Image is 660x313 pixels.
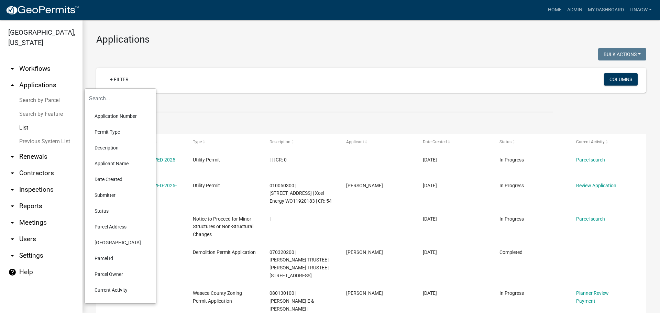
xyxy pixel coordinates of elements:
li: Parcel Owner [89,266,152,282]
i: arrow_drop_up [8,81,16,89]
button: Bulk Actions [598,48,646,60]
span: Deborah A. Grosko [346,183,383,188]
a: My Dashboard [585,3,627,16]
span: 10/12/2025 [423,183,437,188]
span: Description [269,139,290,144]
li: [GEOGRAPHIC_DATA] [89,235,152,250]
i: arrow_drop_down [8,219,16,227]
span: Waseca County Zoning Permit Application [193,290,242,304]
input: Search for applications [96,98,553,112]
span: Date Created [423,139,447,144]
datatable-header-cell: Status [493,134,570,150]
a: Planner Review [576,290,609,296]
span: 10/13/2025 [423,157,437,163]
span: 10/12/2025 [423,216,437,222]
a: Payment [576,298,595,304]
span: 10/10/2025 [423,249,437,255]
li: Description [89,140,152,156]
h3: Applications [96,34,646,45]
button: Columns [604,73,638,86]
span: 080130100 | BARRIE E & DAWN M PETERSON | [269,290,314,312]
li: Date Created [89,171,152,187]
span: | | | CR: 0 [269,157,287,163]
i: arrow_drop_down [8,202,16,210]
span: Applicant [346,139,364,144]
li: Status [89,203,152,219]
a: Admin [564,3,585,16]
i: arrow_drop_down [8,235,16,243]
span: Status [499,139,511,144]
span: Type [193,139,202,144]
a: + Filter [104,73,134,86]
a: Parcel search [576,216,605,222]
i: help [8,268,16,276]
li: Permit Type [89,124,152,140]
a: Parcel search [576,157,605,163]
span: Current Activity [576,139,605,144]
span: Notice to Proceed for Minor Structures or Non-Structural Changes [193,216,253,237]
a: Review Application [576,183,616,188]
span: In Progress [499,183,524,188]
i: arrow_drop_down [8,251,16,260]
span: Dawn [346,290,383,296]
span: Utility Permit [193,157,220,163]
datatable-header-cell: Description [263,134,340,150]
span: Completed [499,249,522,255]
span: In Progress [499,157,524,163]
input: Search... [89,91,152,105]
li: Submitter [89,187,152,203]
datatable-header-cell: Current Activity [570,134,646,150]
i: arrow_drop_down [8,186,16,194]
li: Parcel Address [89,219,152,235]
span: Demolition Permit Application [193,249,256,255]
li: Current Activity [89,282,152,298]
i: arrow_drop_down [8,65,16,73]
datatable-header-cell: Date Created [416,134,493,150]
datatable-header-cell: Type [186,134,263,150]
i: arrow_drop_down [8,153,16,161]
span: 10/10/2025 [423,290,437,296]
datatable-header-cell: Applicant [340,134,416,150]
span: Ranae Berg [346,249,383,255]
li: Application Number [89,108,152,124]
span: In Progress [499,290,524,296]
li: Applicant Name [89,156,152,171]
span: | [269,216,271,222]
a: Home [545,3,564,16]
span: In Progress [499,216,524,222]
li: Parcel Id [89,250,152,266]
i: arrow_drop_down [8,169,16,177]
span: 010050300 | 1589 370TH AVE | Xcel Energy WO11920183 | CR: 54 [269,183,332,204]
a: TinaGW [627,3,654,16]
span: 070320200 | NIEL E BERG TRUSTEE | RANAE L BERG TRUSTEE | 13821 200TH AVE [269,249,329,278]
span: Utility Permit [193,183,220,188]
